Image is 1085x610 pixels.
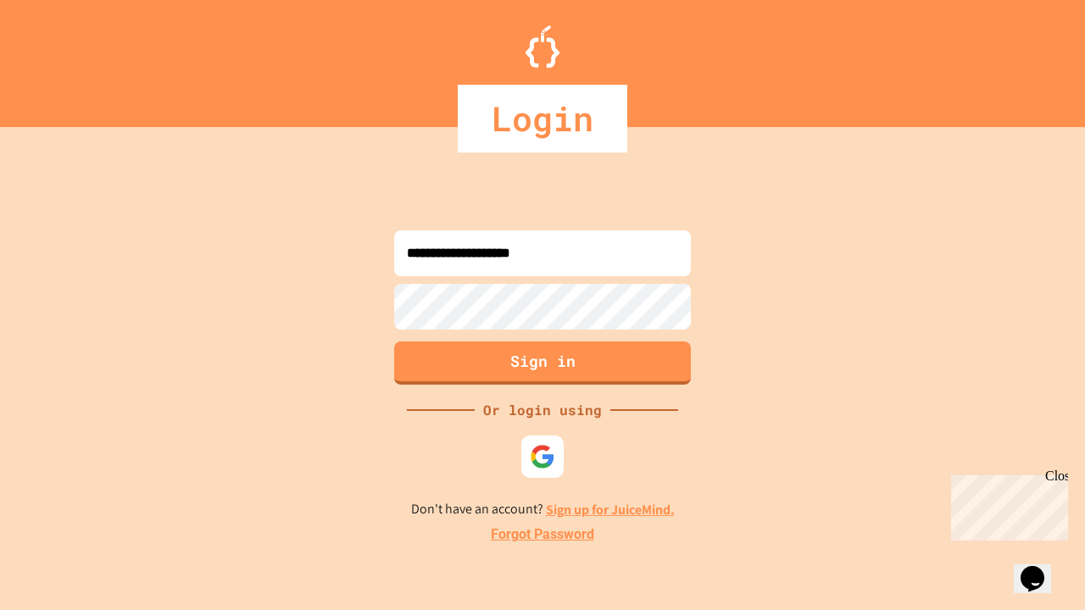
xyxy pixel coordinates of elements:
iframe: chat widget [944,469,1068,541]
div: Chat with us now!Close [7,7,117,108]
img: google-icon.svg [530,444,555,469]
img: Logo.svg [526,25,559,68]
button: Sign in [394,341,691,385]
iframe: chat widget [1014,542,1068,593]
div: Or login using [475,400,610,420]
a: Forgot Password [491,524,594,545]
div: Login [458,85,627,152]
a: Sign up for JuiceMind. [546,501,675,518]
p: Don't have an account? [411,499,675,520]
